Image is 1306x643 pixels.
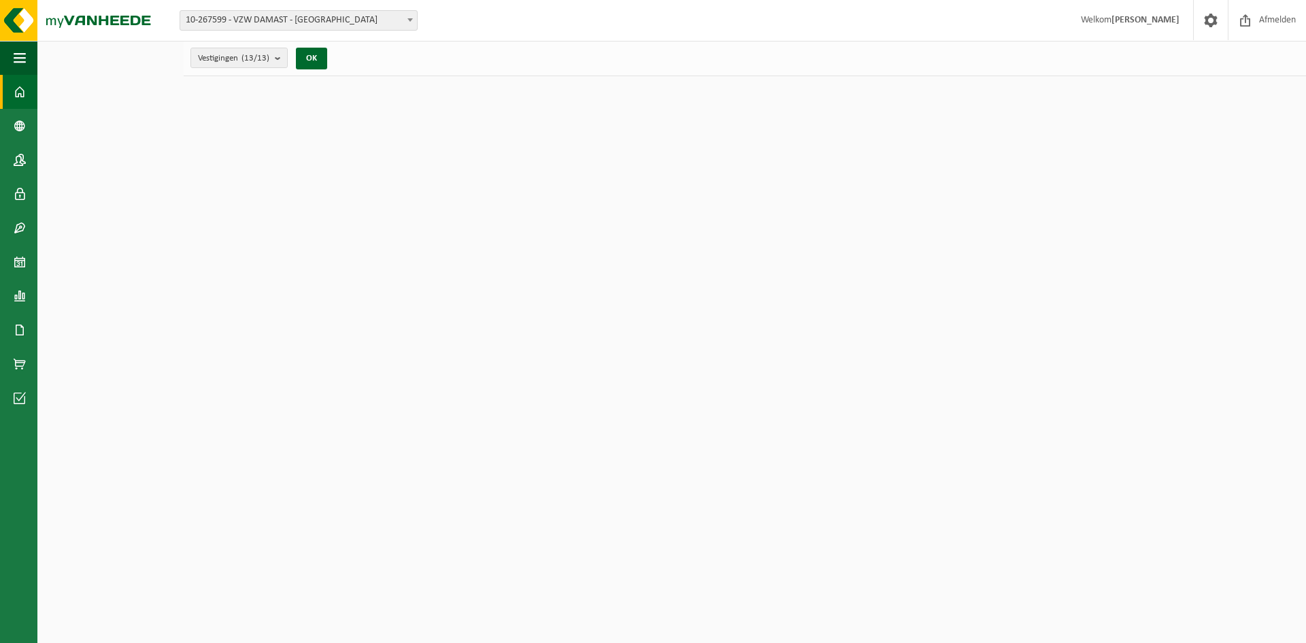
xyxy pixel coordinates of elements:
[241,54,269,63] count: (13/13)
[296,48,327,69] button: OK
[180,10,418,31] span: 10-267599 - VZW DAMAST - KORTRIJK
[180,11,417,30] span: 10-267599 - VZW DAMAST - KORTRIJK
[198,48,269,69] span: Vestigingen
[190,48,288,68] button: Vestigingen(13/13)
[1111,15,1179,25] strong: [PERSON_NAME]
